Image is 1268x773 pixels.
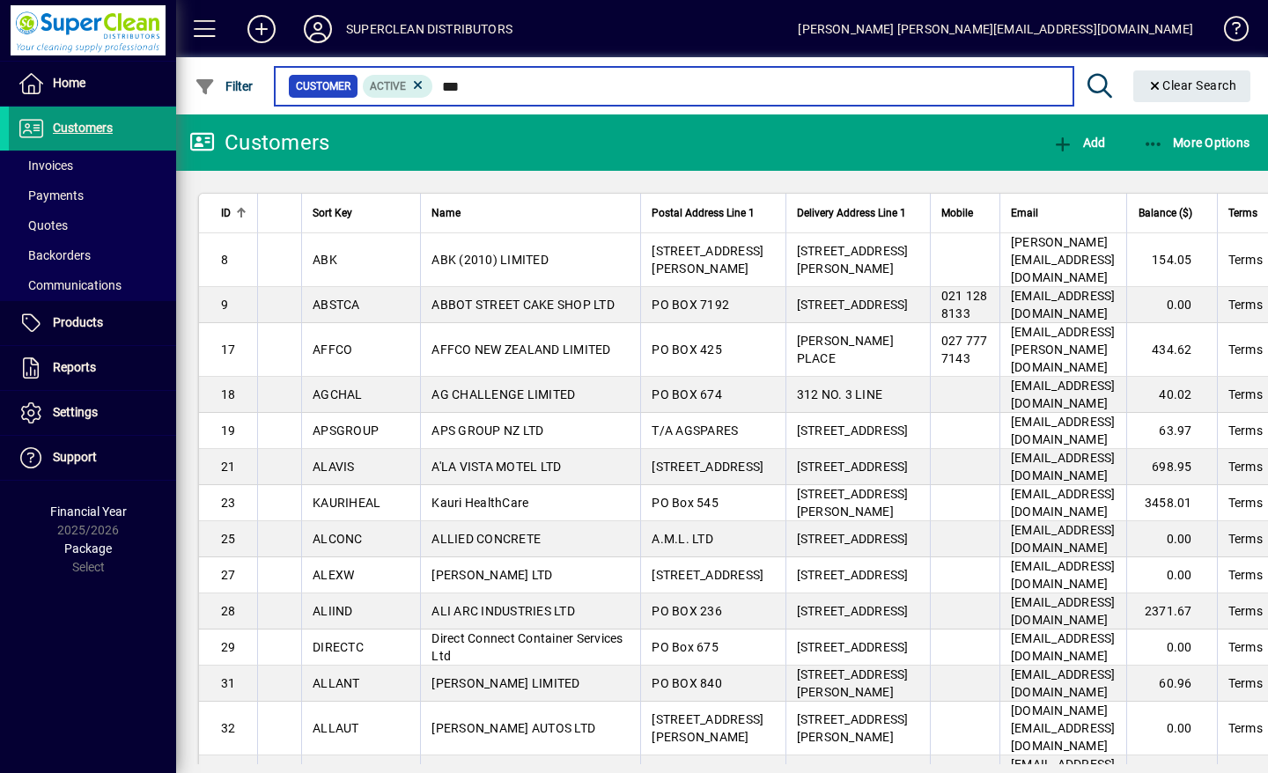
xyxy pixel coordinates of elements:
[1138,203,1208,223] div: Balance ($)
[290,13,346,45] button: Profile
[798,15,1193,43] div: [PERSON_NAME] [PERSON_NAME][EMAIL_ADDRESS][DOMAIN_NAME]
[431,203,630,223] div: Name
[53,450,97,464] span: Support
[797,460,909,474] span: [STREET_ADDRESS]
[1011,203,1038,223] span: Email
[221,342,236,357] span: 17
[64,541,112,556] span: Package
[9,301,176,345] a: Products
[18,278,122,292] span: Communications
[797,387,883,401] span: 312 NO. 3 LINE
[221,532,236,546] span: 25
[313,604,353,618] span: ALIIND
[1228,422,1263,439] span: Terms
[1228,341,1263,358] span: Terms
[1126,557,1217,593] td: 0.00
[1126,323,1217,377] td: 434.62
[431,203,461,223] span: Name
[1126,287,1217,323] td: 0.00
[189,129,329,157] div: Customers
[313,640,364,654] span: DIRECTC
[313,496,380,510] span: KAURIHEAL
[221,640,236,654] span: 29
[797,604,909,618] span: [STREET_ADDRESS]
[1211,4,1246,61] a: Knowledge Base
[221,721,236,735] span: 32
[1228,602,1263,620] span: Terms
[431,676,579,690] span: [PERSON_NAME] LIMITED
[296,77,350,95] span: Customer
[53,360,96,374] span: Reports
[1126,377,1217,413] td: 40.02
[313,423,379,438] span: APSGROUP
[797,203,906,223] span: Delivery Address Line 1
[1228,530,1263,548] span: Terms
[9,62,176,106] a: Home
[18,158,73,173] span: Invoices
[1228,494,1263,512] span: Terms
[1139,203,1192,223] span: Balance ($)
[18,248,91,262] span: Backorders
[1228,458,1263,475] span: Terms
[797,423,909,438] span: [STREET_ADDRESS]
[1011,203,1116,223] div: Email
[797,712,909,744] span: [STREET_ADDRESS][PERSON_NAME]
[221,387,236,401] span: 18
[221,604,236,618] span: 28
[1011,451,1116,482] span: [EMAIL_ADDRESS][DOMAIN_NAME]
[221,203,231,223] span: ID
[797,640,909,654] span: [STREET_ADDRESS]
[652,712,763,744] span: [STREET_ADDRESS][PERSON_NAME]
[431,253,549,267] span: ABK (2010) LIMITED
[1048,127,1109,158] button: Add
[431,460,561,474] span: A'LA VISTA MOTEL LTD
[941,334,988,365] span: 027 777 7143
[53,315,103,329] span: Products
[941,289,988,320] span: 021 128 8133
[1126,629,1217,666] td: 0.00
[797,334,894,365] span: [PERSON_NAME] PLACE
[53,121,113,135] span: Customers
[1011,559,1116,591] span: [EMAIL_ADDRESS][DOMAIN_NAME]
[797,244,909,276] span: [STREET_ADDRESS][PERSON_NAME]
[18,188,84,202] span: Payments
[221,298,228,312] span: 9
[431,604,575,618] span: ALI ARC INDUSTRIES LTD
[797,667,909,699] span: [STREET_ADDRESS][PERSON_NAME]
[1228,386,1263,403] span: Terms
[221,423,236,438] span: 19
[9,391,176,435] a: Settings
[18,218,68,232] span: Quotes
[1228,203,1257,223] span: Terms
[9,240,176,270] a: Backorders
[1143,136,1250,150] span: More Options
[652,387,722,401] span: PO BOX 674
[1133,70,1251,102] button: Clear
[1126,593,1217,629] td: 2371.67
[221,496,236,510] span: 23
[797,532,909,546] span: [STREET_ADDRESS]
[313,532,363,546] span: ALCONC
[941,203,973,223] span: Mobile
[652,342,722,357] span: PO BOX 425
[313,253,337,267] span: ABK
[431,631,623,663] span: Direct Connect Container Services Ltd
[652,568,763,582] span: [STREET_ADDRESS]
[195,79,254,93] span: Filter
[50,504,127,519] span: Financial Year
[1126,521,1217,557] td: 0.00
[1011,379,1116,410] span: [EMAIL_ADDRESS][DOMAIN_NAME]
[233,13,290,45] button: Add
[431,568,552,582] span: [PERSON_NAME] LTD
[313,342,352,357] span: AFFCO
[313,460,355,474] span: ALAVIS
[221,253,228,267] span: 8
[370,80,406,92] span: Active
[1228,674,1263,692] span: Terms
[53,405,98,419] span: Settings
[652,676,722,690] span: PO BOX 840
[652,460,763,474] span: [STREET_ADDRESS]
[431,532,541,546] span: ALLIED CONCRETE
[9,436,176,480] a: Support
[9,270,176,300] a: Communications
